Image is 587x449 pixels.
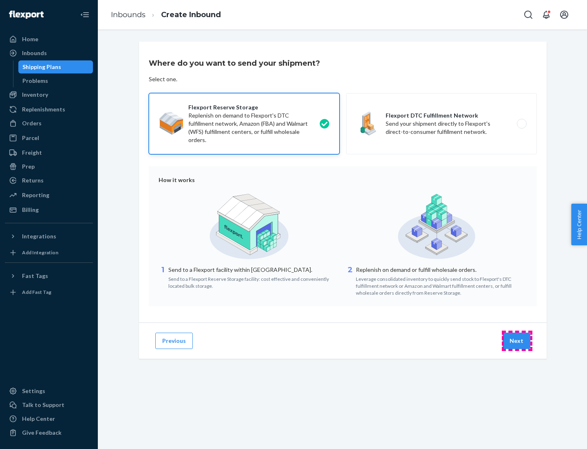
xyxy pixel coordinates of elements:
div: Parcel [22,134,39,142]
a: Reporting [5,189,93,202]
a: Inventory [5,88,93,101]
button: Help Center [571,204,587,245]
a: Home [5,33,93,46]
div: 1 [159,265,167,289]
a: Inbounds [111,10,146,19]
div: Home [22,35,38,43]
div: Inventory [22,91,48,99]
div: Help Center [22,415,55,423]
a: Parcel [5,131,93,144]
div: Give Feedback [22,429,62,437]
div: Prep [22,162,35,171]
div: Freight [22,149,42,157]
a: Inbounds [5,47,93,60]
button: Fast Tags [5,269,93,282]
a: Shipping Plans [18,60,93,73]
a: Create Inbound [161,10,221,19]
button: Open account menu [556,7,572,23]
div: Inbounds [22,49,47,57]
button: Previous [155,333,193,349]
div: Add Integration [22,249,58,256]
div: Shipping Plans [22,63,61,71]
button: Close Navigation [77,7,93,23]
h3: Where do you want to send your shipment? [149,58,320,69]
div: Add Fast Tag [22,289,51,296]
div: Reporting [22,191,49,199]
a: Prep [5,160,93,173]
a: Talk to Support [5,398,93,411]
p: Send to a Flexport facility within [GEOGRAPHIC_DATA]. [168,266,340,274]
a: Returns [5,174,93,187]
button: Next [503,333,530,349]
div: Integrations [22,232,56,240]
a: Problems [18,74,93,87]
div: How it works [159,176,527,184]
div: Settings [22,387,45,395]
a: Add Fast Tag [5,286,93,299]
div: Fast Tags [22,272,48,280]
button: Give Feedback [5,426,93,439]
div: Orders [22,119,42,127]
ol: breadcrumbs [104,3,227,27]
button: Open Search Box [520,7,536,23]
a: Freight [5,146,93,159]
div: Send to a Flexport Reserve Storage facility: cost effective and conveniently located bulk storage. [168,274,340,289]
button: Open notifications [538,7,554,23]
p: Replenish on demand or fulfill wholesale orders. [356,266,527,274]
button: Integrations [5,230,93,243]
div: 2 [346,265,354,296]
a: Billing [5,203,93,216]
div: Returns [22,176,44,184]
div: Problems [22,77,48,85]
div: Leverage consolidated inventory to quickly send stock to Flexport's DTC fulfillment network or Am... [356,274,527,296]
div: Billing [22,206,39,214]
div: Talk to Support [22,401,64,409]
img: Flexport logo [9,11,44,19]
a: Add Integration [5,246,93,259]
a: Settings [5,385,93,398]
div: Select one. [149,75,177,83]
a: Replenishments [5,103,93,116]
a: Help Center [5,412,93,425]
div: Replenishments [22,105,65,113]
a: Orders [5,117,93,130]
